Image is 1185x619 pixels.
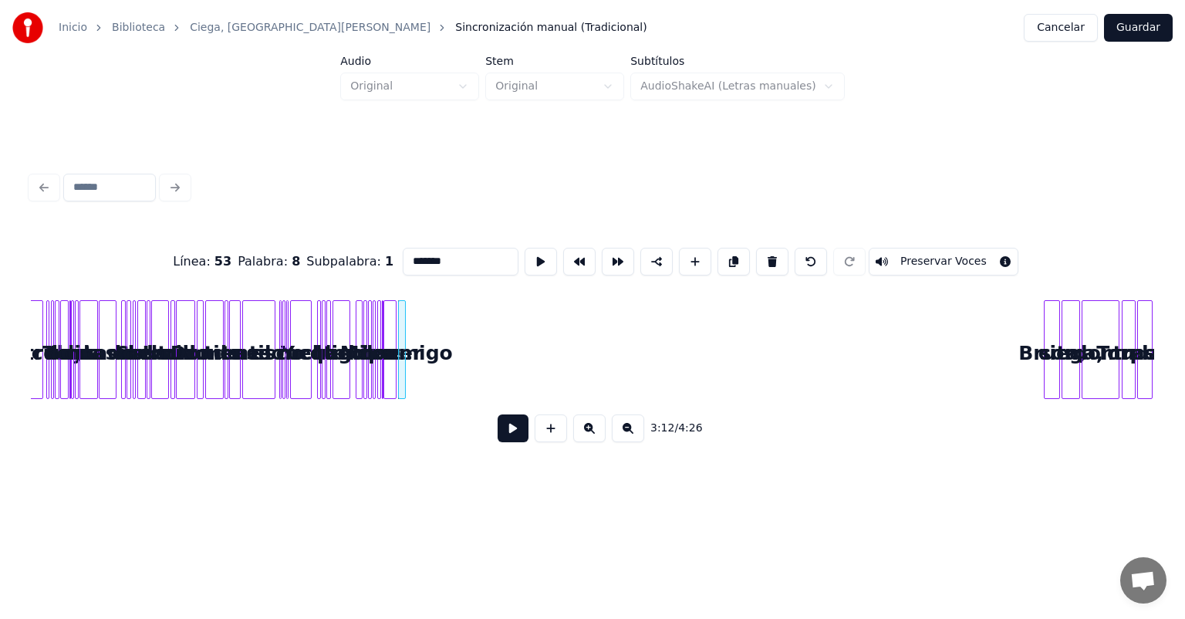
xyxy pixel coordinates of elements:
span: 4:26 [678,421,702,436]
a: Inicio [59,20,87,36]
span: 8 [292,254,300,269]
span: 1 [385,254,393,269]
button: Guardar [1104,14,1173,42]
button: Toggle [869,248,1018,276]
div: / [650,421,687,436]
div: Subpalabra : [306,252,393,271]
a: Ciega, [GEOGRAPHIC_DATA][PERSON_NAME] [190,20,430,36]
nav: breadcrumb [59,20,647,36]
div: Línea : [173,252,231,271]
label: Subtítulos [630,56,845,66]
span: 3:12 [650,421,674,436]
div: Palabra : [238,252,300,271]
label: Audio [340,56,479,66]
button: Cancelar [1024,14,1098,42]
span: 53 [214,254,231,269]
a: Biblioteca [112,20,165,36]
img: youka [12,12,43,43]
span: Sincronización manual (Tradicional) [455,20,647,36]
div: Chat abierto [1120,557,1166,604]
label: Stem [485,56,624,66]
